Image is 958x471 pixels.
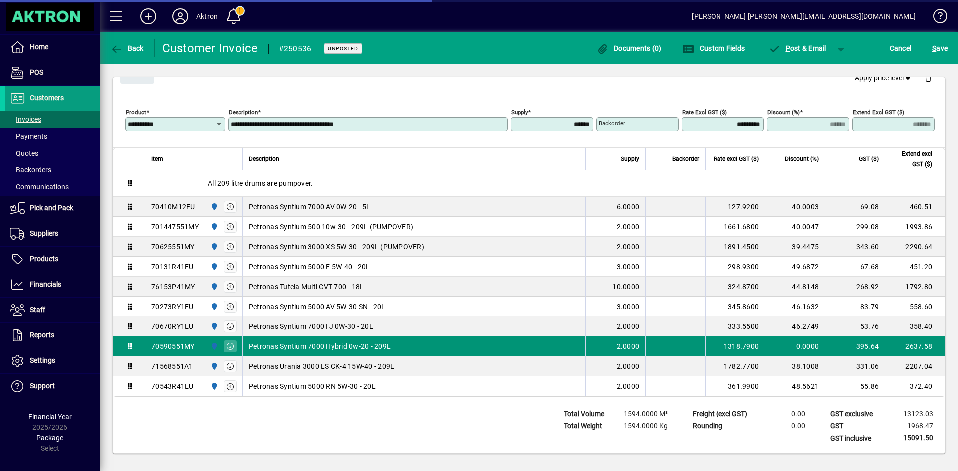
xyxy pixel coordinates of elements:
[151,262,194,272] div: 70131R41EU
[5,374,100,399] a: Support
[5,247,100,272] a: Products
[712,341,759,351] div: 1318.7900
[617,222,640,232] span: 2.0000
[10,149,38,157] span: Quotes
[712,381,759,391] div: 361.9900
[279,41,312,57] div: #250536
[891,148,932,170] span: Extend excl GST ($)
[151,222,199,232] div: 701447551MY
[162,40,258,56] div: Customer Invoice
[885,257,945,277] td: 451.20
[688,420,757,432] td: Rounding
[757,420,817,432] td: 0.00
[5,60,100,85] a: POS
[249,154,279,164] span: Description
[765,297,825,316] td: 46.1632
[859,154,879,164] span: GST ($)
[712,361,759,371] div: 1782.7700
[151,154,163,164] span: Item
[853,109,904,116] mat-label: Extend excl GST ($)
[10,115,41,123] span: Invoices
[132,7,164,25] button: Add
[30,204,73,212] span: Pick and Pack
[885,277,945,297] td: 1792.80
[208,221,219,232] span: HAMILTON
[712,242,759,252] div: 1891.4500
[617,262,640,272] span: 3.0000
[885,237,945,257] td: 2290.64
[30,94,64,102] span: Customers
[10,183,69,191] span: Communications
[151,381,194,391] div: 70543R41EU
[785,154,819,164] span: Discount (%)
[120,66,154,84] button: Close
[28,413,72,421] span: Financial Year
[768,44,826,52] span: ost & Email
[617,202,640,212] span: 6.0000
[885,297,945,316] td: 558.60
[617,321,640,331] span: 2.0000
[617,381,640,391] span: 2.0000
[825,336,885,356] td: 395.64
[621,154,639,164] span: Supply
[619,420,680,432] td: 1594.0000 Kg
[680,39,747,57] button: Custom Fields
[559,408,619,420] td: Total Volume
[825,297,885,316] td: 83.79
[30,280,61,288] span: Financials
[855,73,913,83] span: Apply price level
[208,281,219,292] span: HAMILTON
[5,128,100,145] a: Payments
[208,341,219,352] span: HAMILTON
[30,331,54,339] span: Reports
[688,408,757,420] td: Freight (excl GST)
[612,282,639,292] span: 10.0000
[885,356,945,376] td: 2207.04
[5,178,100,195] a: Communications
[712,202,759,212] div: 127.9200
[885,197,945,217] td: 460.51
[765,197,825,217] td: 40.0003
[672,154,699,164] span: Backorder
[249,222,413,232] span: Petronas Syntium 500 10w-30 - 209L (PUMPOVER)
[890,40,912,56] span: Cancel
[885,336,945,356] td: 2637.58
[597,44,662,52] span: Documents (0)
[825,197,885,217] td: 69.08
[328,45,358,52] span: Unposted
[151,202,195,212] div: 70410M12EU
[249,302,386,312] span: Petronas Syntium 5000 AV 5W-30 SN - 20L
[885,408,945,420] td: 13123.03
[511,109,528,116] mat-label: Supply
[825,432,885,445] td: GST inclusive
[249,381,376,391] span: Petronas Syntium 5000 RN 5W-30 - 20L
[30,43,48,51] span: Home
[765,217,825,237] td: 40.0047
[825,316,885,336] td: 53.76
[208,261,219,272] span: HAMILTON
[885,432,945,445] td: 15091.50
[765,257,825,277] td: 49.6872
[5,221,100,246] a: Suppliers
[5,35,100,60] a: Home
[151,341,195,351] div: 70590551MY
[786,44,790,52] span: P
[885,420,945,432] td: 1968.47
[617,242,640,252] span: 2.0000
[930,39,950,57] button: Save
[208,381,219,392] span: HAMILTON
[825,277,885,297] td: 268.92
[208,301,219,312] span: HAMILTON
[712,222,759,232] div: 1661.6800
[765,237,825,257] td: 39.4475
[617,302,640,312] span: 3.0000
[594,39,664,57] button: Documents (0)
[249,202,371,212] span: Petronas Syntium 7000 AV 0W-20 - 5L
[619,408,680,420] td: 1594.0000 M³
[5,272,100,297] a: Financials
[249,262,370,272] span: Petronas Syntium 5000 E 5W-40 - 20L
[765,336,825,356] td: 0.0000
[617,361,640,371] span: 2.0000
[767,109,800,116] mat-label: Discount (%)
[5,348,100,373] a: Settings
